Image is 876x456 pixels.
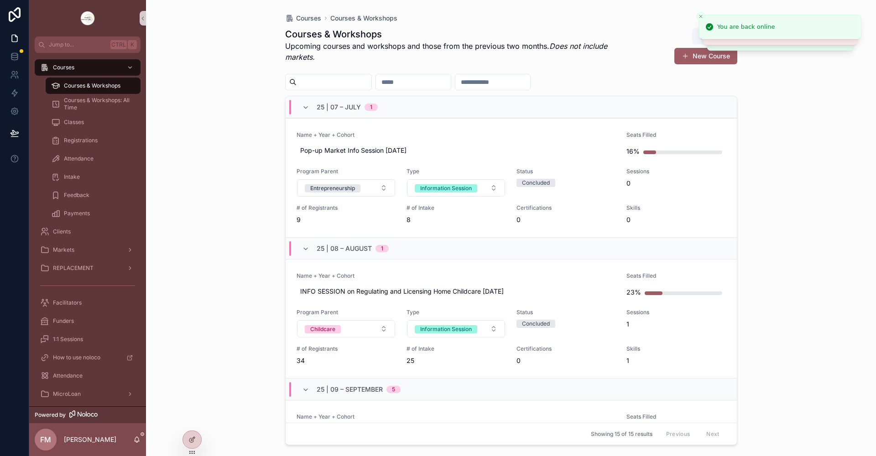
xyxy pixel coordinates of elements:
[407,215,506,224] span: 8
[297,345,396,352] span: # of Registrants
[80,11,95,26] img: App logo
[392,386,395,393] div: 5
[516,204,615,212] span: Certifications
[317,244,372,253] span: 25 | 08 – August
[49,41,107,48] span: Jump to...
[53,228,71,235] span: Clients
[285,41,623,62] p: Upcoming courses and workshops and those from the previous two months.
[626,131,725,139] span: Seats Filled
[53,354,100,361] span: How to use noloco
[407,320,505,337] button: Select Button
[46,150,141,167] a: Attendance
[29,53,146,406] div: scrollable content
[64,82,120,89] span: Courses & Workshops
[286,118,737,237] a: Name + Year + CohortPop-up Market Info Session [DATE]Seats Filled16%Program ParentSelect ButtonTy...
[626,356,725,365] span: 1
[29,406,146,423] a: Powered by
[64,435,116,444] p: [PERSON_NAME]
[35,223,141,240] a: Clients
[626,142,640,161] div: 16%
[626,283,641,301] div: 23%
[64,137,98,144] span: Registrations
[297,309,396,316] span: Program Parent
[285,14,321,23] a: Courses
[35,260,141,276] a: REPLACEMENT
[516,215,615,224] span: 0
[297,356,396,365] span: 34
[407,168,506,175] span: Type
[407,179,505,197] button: Select Button
[286,259,737,378] a: Name + Year + CohortINFO SESSION on Regulating and Licensing Home Childcare [DATE]Seats Filled23%...
[297,179,395,197] button: Select Button
[35,313,141,329] a: Funders
[300,146,612,155] span: Pop-up Market Info Session [DATE]
[407,356,506,365] span: 25
[310,184,355,192] div: Entrepreneurship
[46,132,141,149] a: Registrations
[330,14,397,23] a: Courses & Workshops
[35,242,141,258] a: Markets
[46,78,141,94] a: Courses & Workshops
[310,325,335,333] div: Childcare
[297,272,616,280] span: Name + Year + Cohort
[317,103,361,112] span: 25 | 07 – July
[64,192,89,199] span: Feedback
[317,385,383,394] span: 25 | 09 – September
[626,168,725,175] span: Sessions
[64,210,90,217] span: Payments
[64,97,131,111] span: Courses & Workshops: All Time
[297,168,396,175] span: Program Parent
[53,317,74,325] span: Funders
[35,331,141,347] a: 1:1 Sessions
[53,299,82,306] span: Facilitators
[297,131,616,139] span: Name + Year + Cohort
[35,36,141,53] button: Jump to...CtrlK
[53,264,94,272] span: REPLACEMENT
[674,48,737,64] button: New Course
[692,28,737,44] button: Export
[297,215,396,224] span: 9
[46,205,141,222] a: Payments
[35,295,141,311] a: Facilitators
[64,155,94,162] span: Attendance
[516,345,615,352] span: Certifications
[35,411,66,419] span: Powered by
[53,64,74,71] span: Courses
[696,12,705,21] button: Close toast
[516,168,615,175] span: Status
[516,309,615,316] span: Status
[35,349,141,366] a: How to use noloco
[420,184,472,192] div: Information Session
[626,215,725,224] span: 0
[420,325,472,333] div: Information Session
[64,173,80,181] span: Intake
[297,413,616,420] span: Name + Year + Cohort
[300,287,612,296] span: INFO SESSION on Regulating and Licensing Home Childcare [DATE]
[40,434,51,445] span: FM
[626,272,725,280] span: Seats Filled
[46,96,141,112] a: Courses & Workshops: All Time
[297,320,395,337] button: Select Button
[35,368,141,384] a: Attendance
[53,246,74,254] span: Markets
[626,345,725,352] span: Skills
[129,41,136,48] span: K
[64,119,84,126] span: Classes
[46,187,141,203] a: Feedback
[626,413,725,420] span: Seats Filled
[407,204,506,212] span: # of Intake
[285,41,607,62] em: Does not include markets.
[407,345,506,352] span: # of Intake
[285,28,623,41] h1: Courses & Workshops
[297,204,396,212] span: # of Registrants
[626,309,725,316] span: Sessions
[522,320,550,328] div: Concluded
[53,390,81,398] span: MicroLoan
[717,22,775,31] div: You are back online
[35,59,141,76] a: Courses
[522,179,550,187] div: Concluded
[370,104,372,111] div: 1
[626,179,725,188] span: 0
[381,245,383,252] div: 1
